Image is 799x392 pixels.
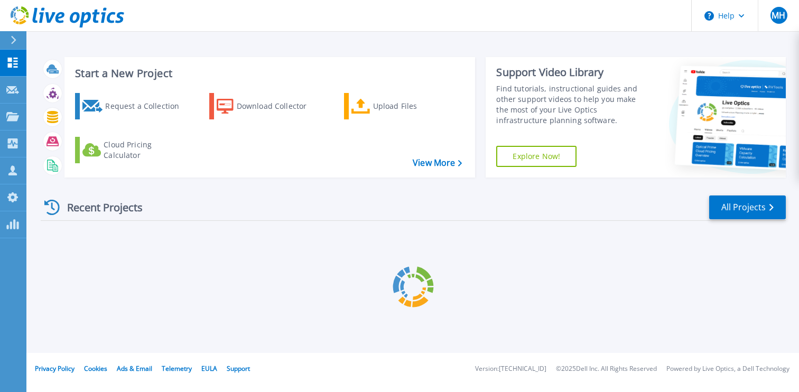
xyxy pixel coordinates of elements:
[41,194,157,220] div: Recent Projects
[227,364,250,373] a: Support
[75,93,193,119] a: Request a Collection
[772,11,785,20] span: MH
[556,366,657,372] li: © 2025 Dell Inc. All Rights Reserved
[35,364,75,373] a: Privacy Policy
[666,366,789,372] li: Powered by Live Optics, a Dell Technology
[496,83,647,126] div: Find tutorials, instructional guides and other support videos to help you make the most of your L...
[75,68,462,79] h3: Start a New Project
[201,364,217,373] a: EULA
[209,93,327,119] a: Download Collector
[344,93,462,119] a: Upload Files
[475,366,546,372] li: Version: [TECHNICAL_ID]
[84,364,107,373] a: Cookies
[373,96,458,117] div: Upload Files
[709,195,786,219] a: All Projects
[75,137,193,163] a: Cloud Pricing Calculator
[104,139,188,161] div: Cloud Pricing Calculator
[105,96,190,117] div: Request a Collection
[237,96,321,117] div: Download Collector
[496,146,577,167] a: Explore Now!
[162,364,192,373] a: Telemetry
[413,158,462,168] a: View More
[496,66,647,79] div: Support Video Library
[117,364,152,373] a: Ads & Email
